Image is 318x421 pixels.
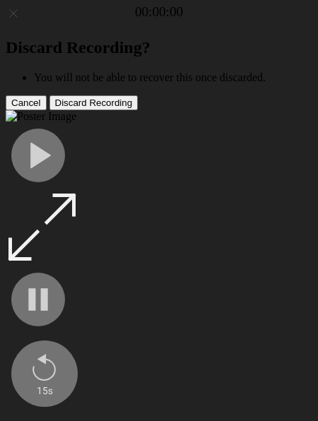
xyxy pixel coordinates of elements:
li: You will not be able to recover this once discarded. [34,71,312,84]
button: Cancel [6,95,47,110]
button: Discard Recording [49,95,139,110]
a: 00:00:00 [135,4,183,20]
h2: Discard Recording? [6,38,312,57]
img: Poster Image [6,110,76,123]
